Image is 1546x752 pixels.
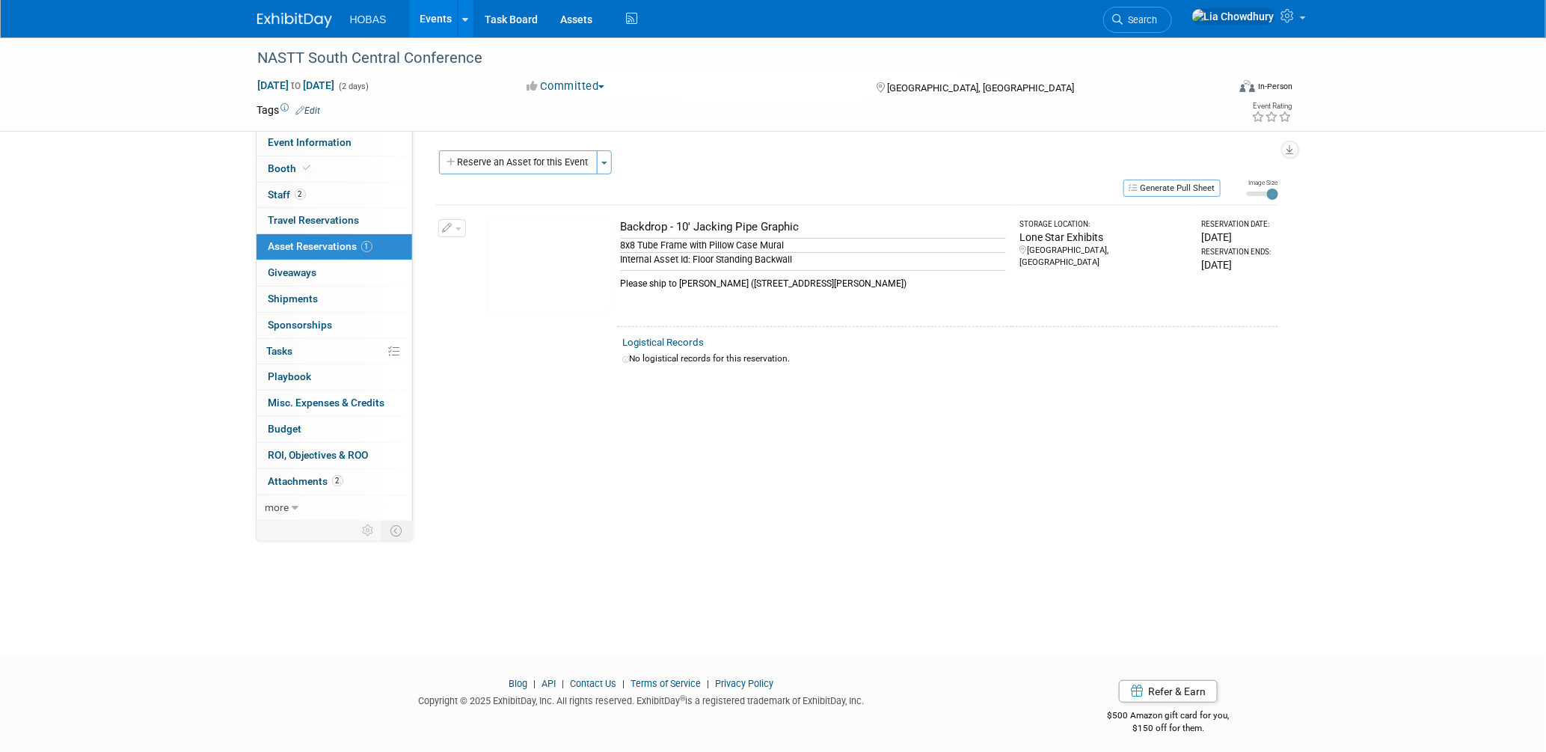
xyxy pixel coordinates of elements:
[269,266,317,278] span: Giveaways
[257,287,412,312] a: Shipments
[619,678,628,689] span: |
[680,694,685,703] sup: ®
[542,678,556,689] a: API
[332,475,343,486] span: 2
[257,469,412,495] a: Attachments2
[269,293,319,305] span: Shipments
[269,240,372,252] span: Asset Reservations
[621,238,1007,252] div: 8x8 Tube Frame with Pillow Case Mural
[269,370,312,382] span: Playbook
[257,364,412,390] a: Playbook
[257,130,412,156] a: Event Information
[623,337,705,348] a: Logistical Records
[703,678,713,689] span: |
[257,79,336,92] span: [DATE] [DATE]
[558,678,568,689] span: |
[269,397,385,409] span: Misc. Expenses & Credits
[509,678,527,689] a: Blog
[1201,230,1272,245] div: [DATE]
[887,82,1074,94] span: [GEOGRAPHIC_DATA], [GEOGRAPHIC_DATA]
[257,313,412,338] a: Sponsorships
[289,79,304,91] span: to
[253,45,1205,72] div: NASTT South Central Conference
[1048,700,1289,734] div: $500 Amazon gift card for you,
[269,162,314,174] span: Booth
[257,443,412,468] a: ROI, Objectives & ROO
[269,136,352,148] span: Event Information
[356,521,382,540] td: Personalize Event Tab Strip
[266,501,289,513] span: more
[269,423,302,435] span: Budget
[1240,80,1255,92] img: Format-Inperson.png
[1247,178,1278,187] div: Image Size
[257,391,412,416] a: Misc. Expenses & Credits
[621,270,1007,290] div: Please ship to [PERSON_NAME] ([STREET_ADDRESS][PERSON_NAME])
[1201,219,1272,230] div: Reservation Date:
[1119,680,1218,703] a: Refer & Earn
[1257,81,1292,92] div: In-Person
[1019,219,1188,230] div: Storage Location:
[530,678,539,689] span: |
[488,219,611,313] img: View Images
[269,449,369,461] span: ROI, Objectives & ROO
[269,214,360,226] span: Travel Reservations
[1201,257,1272,272] div: [DATE]
[269,319,333,331] span: Sponsorships
[1048,722,1289,735] div: $150 off for them.
[1123,14,1158,25] span: Search
[715,678,773,689] a: Privacy Policy
[257,234,412,260] a: Asset Reservations1
[1251,103,1292,110] div: Event Rating
[381,521,412,540] td: Toggle Event Tabs
[621,219,1007,235] div: Backdrop - 10' Jacking Pipe Graphic
[257,495,412,521] a: more
[621,252,1007,266] div: Internal Asset Id: Floor Standing Backwall
[257,417,412,442] a: Budget
[1123,180,1221,197] button: Generate Pull Sheet
[257,183,412,208] a: Staff2
[570,678,616,689] a: Contact Us
[439,150,598,174] button: Reserve an Asset for this Event
[257,691,1026,708] div: Copyright © 2025 ExhibitDay, Inc. All rights reserved. ExhibitDay is a registered trademark of Ex...
[296,106,321,116] a: Edit
[631,678,701,689] a: Terms of Service
[257,103,321,117] td: Tags
[1191,8,1275,25] img: Lia Chowdhury
[361,241,372,252] span: 1
[257,339,412,364] a: Tasks
[257,208,412,233] a: Travel Reservations
[267,345,293,357] span: Tasks
[623,352,1272,365] div: No logistical records for this reservation.
[1019,230,1188,245] div: Lone Star Exhibits
[295,189,306,200] span: 2
[521,79,610,94] button: Committed
[350,13,387,25] span: HOBAS
[1201,247,1272,257] div: Reservation Ends:
[257,156,412,182] a: Booth
[269,475,343,487] span: Attachments
[304,164,311,172] i: Booth reservation complete
[1103,7,1172,33] a: Search
[257,13,332,28] img: ExhibitDay
[269,189,306,201] span: Staff
[257,260,412,286] a: Giveaways
[1139,78,1293,100] div: Event Format
[338,82,369,91] span: (2 days)
[1019,245,1188,269] div: [GEOGRAPHIC_DATA], [GEOGRAPHIC_DATA]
